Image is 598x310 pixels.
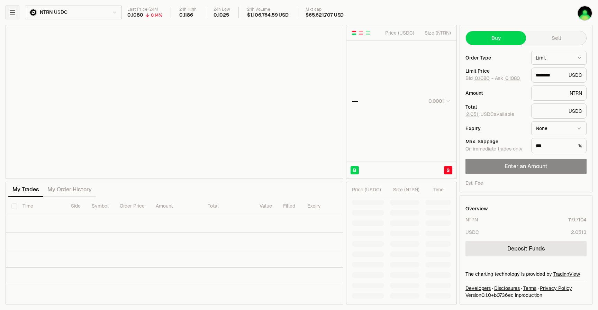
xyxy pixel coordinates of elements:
[531,121,587,135] button: None
[531,138,587,153] div: %
[523,285,536,292] a: Terms
[465,69,526,73] div: Limit Price
[6,25,343,179] iframe: Financial Chart
[465,75,493,82] span: Bid -
[86,197,114,215] th: Symbol
[531,85,587,101] div: NTRN
[358,30,364,36] button: Show Sell Orders Only
[495,75,520,82] span: Ask
[352,186,384,193] div: Price ( USDC )
[465,216,478,223] div: NTRN
[531,103,587,119] div: USDC
[383,29,414,36] div: Price ( USDC )
[40,9,53,16] span: NTRN
[8,183,43,197] button: My Trades
[465,111,479,117] button: 2.051
[465,139,526,144] div: Max. Slippage
[11,203,17,209] button: Select all
[465,126,526,131] div: Expiry
[179,7,197,12] div: 24h High
[202,197,254,215] th: Total
[54,9,67,16] span: USDC
[505,75,520,81] button: 0.1080
[531,51,587,65] button: Limit
[465,241,587,256] a: Deposit Funds
[494,292,514,298] span: b0736ecdf04740874dce99dfb90a19d87761c153
[466,31,526,45] button: Buy
[540,285,572,292] a: Privacy Policy
[426,97,451,105] button: 0.0001
[179,12,193,18] div: 0.1186
[151,12,162,18] div: 0.14%
[446,167,450,174] span: S
[568,216,587,223] div: 119.7104
[306,12,344,18] div: $65,621,707 USD
[571,229,587,236] div: 2.0513
[531,67,587,83] div: USDC
[351,30,357,36] button: Show Buy and Sell Orders
[214,12,229,18] div: 0.1025
[127,12,143,18] div: 0.1080
[465,285,491,292] a: Developers
[425,186,444,193] div: Time
[302,197,348,215] th: Expiry
[247,12,289,18] div: $1,106,764.59 USD
[352,96,358,106] div: —
[214,7,230,12] div: 24h Low
[247,7,289,12] div: 24h Volume
[578,6,592,20] img: Ledger 1 Pass phrase
[420,29,451,36] div: Size ( NTRN )
[465,205,488,212] div: Overview
[150,197,202,215] th: Amount
[553,271,580,277] a: TradingView
[465,91,526,95] div: Amount
[390,186,419,193] div: Size ( NTRN )
[526,31,586,45] button: Sell
[465,111,514,117] span: USDC available
[465,55,526,60] div: Order Type
[30,9,36,16] img: NTRN Logo
[43,183,96,197] button: My Order History
[465,229,479,236] div: USDC
[127,7,162,12] div: Last Price (24h)
[474,75,490,81] button: 0.1080
[465,292,587,299] div: Version 0.1.0 + in production
[114,197,150,215] th: Order Price
[278,197,302,215] th: Filled
[465,180,483,186] div: Est. Fee
[465,271,587,277] div: The charting technology is provided by
[17,197,65,215] th: Time
[254,197,278,215] th: Value
[494,285,520,292] a: Disclosures
[306,7,344,12] div: Mkt cap
[465,146,526,152] div: On immediate trades only
[365,30,371,36] button: Show Buy Orders Only
[353,167,356,174] span: B
[465,104,526,109] div: Total
[65,197,86,215] th: Side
